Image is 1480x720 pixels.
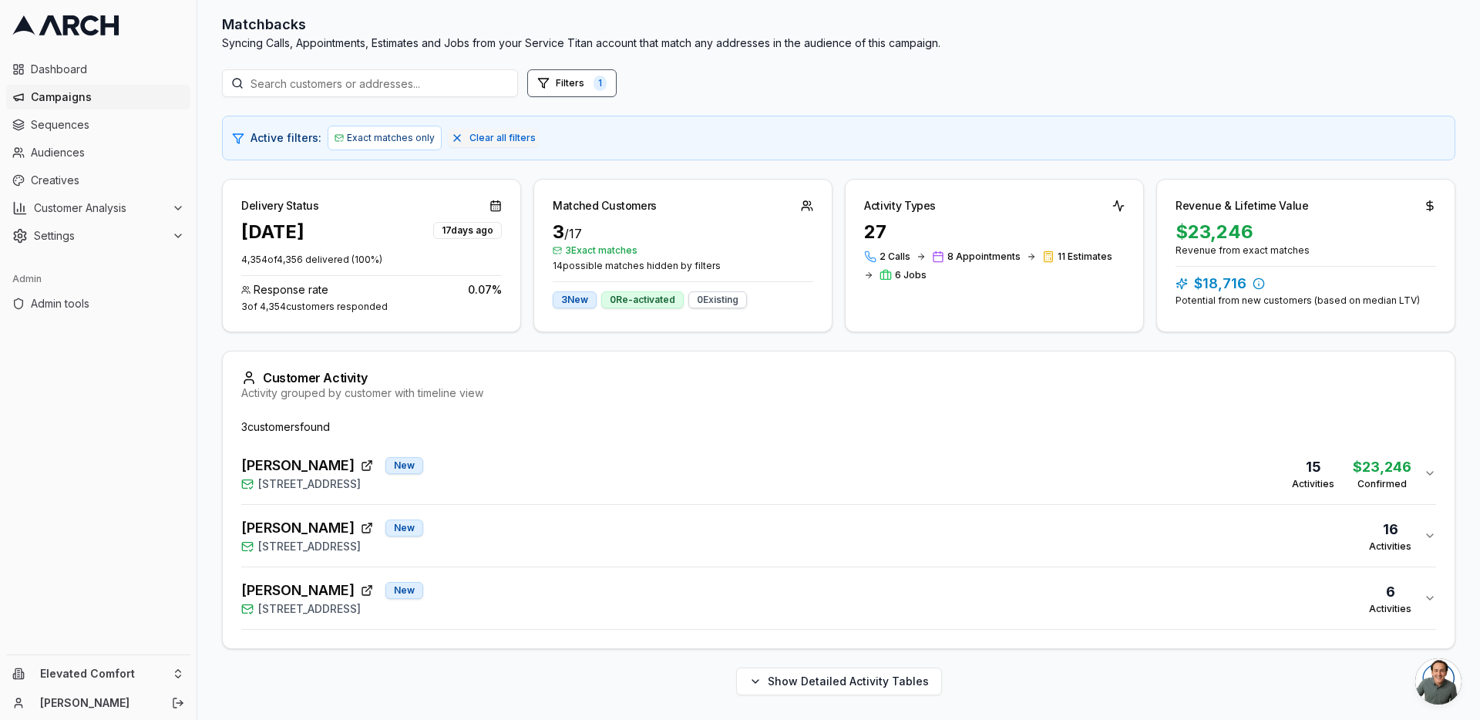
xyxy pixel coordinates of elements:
[167,692,189,714] button: Log out
[433,222,502,239] div: 17 days ago
[1176,294,1436,307] div: Potential from new customers (based on median LTV)
[947,251,1021,263] span: 8 Appointments
[1369,519,1411,540] div: 16
[1292,456,1334,478] div: 15
[258,601,361,617] span: [STREET_ADDRESS]
[347,132,435,144] span: Exact matches only
[553,260,813,272] span: 14 possible matches hidden by filters
[1369,581,1411,603] div: 6
[241,419,1436,435] div: 3 customer s found
[564,226,582,241] span: / 17
[6,224,190,248] button: Settings
[1176,198,1309,214] div: Revenue & Lifetime Value
[6,661,190,686] button: Elevated Comfort
[385,520,423,537] div: New
[553,198,657,214] div: Matched Customers
[6,85,190,109] a: Campaigns
[6,291,190,316] a: Admin tools
[241,370,1436,385] div: Customer Activity
[895,269,927,281] span: 6 Jobs
[31,117,184,133] span: Sequences
[241,517,355,539] span: [PERSON_NAME]
[31,89,184,105] span: Campaigns
[433,220,502,239] button: 17days ago
[1176,220,1436,244] div: $23,246
[385,582,423,599] div: New
[31,173,184,188] span: Creatives
[34,228,166,244] span: Settings
[241,580,355,601] span: [PERSON_NAME]
[241,220,304,244] div: [DATE]
[527,69,617,97] button: Open filters (1 active)
[222,14,940,35] h2: Matchbacks
[34,200,166,216] span: Customer Analysis
[40,695,155,711] a: [PERSON_NAME]
[1292,478,1334,490] div: Activities
[864,220,1125,244] div: 27
[31,62,184,77] span: Dashboard
[6,196,190,220] button: Customer Analysis
[601,291,684,308] div: 0 Re-activated
[258,476,361,492] span: [STREET_ADDRESS]
[1353,478,1411,490] div: Confirmed
[469,132,536,144] span: Clear all filters
[1353,456,1411,478] div: $23,246
[6,113,190,137] a: Sequences
[1176,273,1436,294] div: $18,716
[254,282,328,298] span: Response rate
[6,140,190,165] a: Audiences
[241,385,1436,401] div: Activity grouped by customer with timeline view
[1176,244,1436,257] div: Revenue from exact matches
[222,69,518,97] input: Search customers or addresses...
[6,267,190,291] div: Admin
[251,130,321,146] span: Active filters:
[31,145,184,160] span: Audiences
[241,505,1436,567] button: [PERSON_NAME]New[STREET_ADDRESS]16Activities
[553,291,597,308] div: 3 New
[222,35,940,51] p: Syncing Calls, Appointments, Estimates and Jobs from your Service Titan account that match any ad...
[448,129,539,147] button: Clear all filters
[880,251,910,263] span: 2 Calls
[1369,540,1411,553] div: Activities
[241,301,502,313] div: 3 of 4,354 customers responded
[688,291,747,308] div: 0 Existing
[736,668,942,695] button: Show Detailed Activity Tables
[1369,603,1411,615] div: Activities
[6,57,190,82] a: Dashboard
[553,244,813,257] span: 3 Exact matches
[31,296,184,311] span: Admin tools
[468,282,502,298] span: 0.07 %
[258,539,361,554] span: [STREET_ADDRESS]
[241,455,355,476] span: [PERSON_NAME]
[1058,251,1112,263] span: 11 Estimates
[40,667,166,681] span: Elevated Comfort
[594,76,607,91] span: 1
[241,254,502,266] p: 4,354 of 4,356 delivered ( 100 %)
[241,567,1436,629] button: [PERSON_NAME]New[STREET_ADDRESS]6Activities
[385,457,423,474] div: New
[553,220,813,244] div: 3
[1415,658,1461,705] a: Open chat
[241,198,319,214] div: Delivery Status
[241,442,1436,504] button: [PERSON_NAME]New[STREET_ADDRESS]15Activities$23,246Confirmed
[864,198,936,214] div: Activity Types
[6,168,190,193] a: Creatives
